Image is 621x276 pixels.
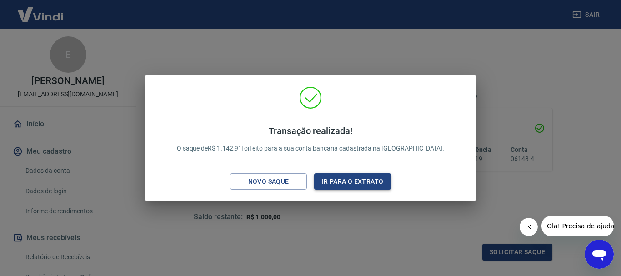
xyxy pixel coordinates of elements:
iframe: Mensagem da empresa [541,216,614,236]
h4: Transação realizada! [177,125,445,136]
iframe: Fechar mensagem [520,218,538,236]
button: Novo saque [230,173,307,190]
div: Novo saque [237,176,300,187]
button: Ir para o extrato [314,173,391,190]
iframe: Botão para abrir a janela de mensagens [585,240,614,269]
span: Olá! Precisa de ajuda? [5,6,76,14]
p: O saque de R$ 1.142,91 foi feito para a sua conta bancária cadastrada na [GEOGRAPHIC_DATA]. [177,125,445,153]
